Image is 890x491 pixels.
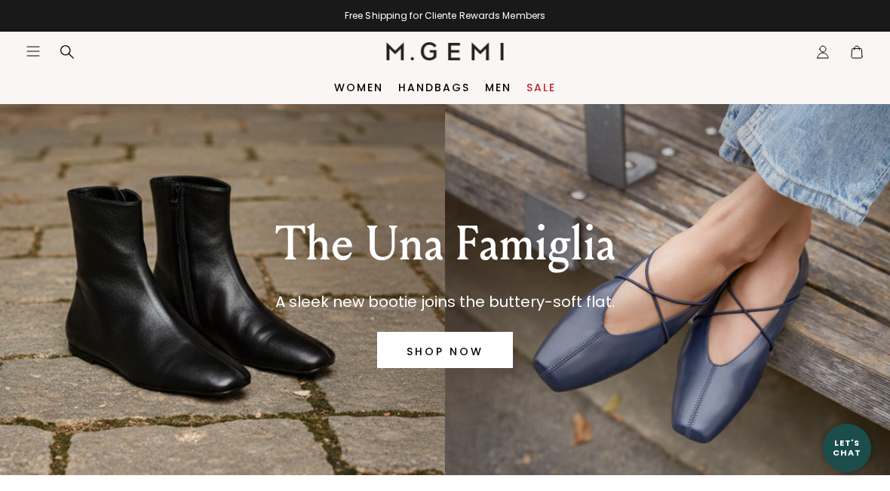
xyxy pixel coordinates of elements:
div: Let's Chat [823,438,871,457]
img: M.Gemi [386,42,505,60]
button: Open site menu [26,44,41,59]
a: Handbags [398,81,470,94]
a: SHOP NOW [377,332,513,368]
a: Women [334,81,383,94]
a: Sale [526,81,556,94]
p: A sleek new bootie joins the buttery-soft flat. [275,290,615,314]
p: The Una Famiglia [275,217,615,272]
a: Men [485,81,511,94]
